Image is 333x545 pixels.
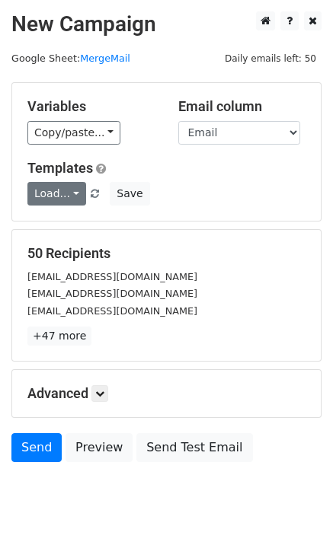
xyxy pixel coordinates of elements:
[219,50,322,67] span: Daily emails left: 50
[11,53,130,64] small: Google Sheet:
[11,433,62,462] a: Send
[11,11,322,37] h2: New Campaign
[136,433,252,462] a: Send Test Email
[178,98,306,115] h5: Email column
[27,327,91,346] a: +47 more
[27,245,306,262] h5: 50 Recipients
[80,53,130,64] a: MergeMail
[110,182,149,206] button: Save
[27,271,197,282] small: [EMAIL_ADDRESS][DOMAIN_NAME]
[66,433,133,462] a: Preview
[27,121,120,145] a: Copy/paste...
[27,385,306,402] h5: Advanced
[219,53,322,64] a: Daily emails left: 50
[27,160,93,176] a: Templates
[27,288,197,299] small: [EMAIL_ADDRESS][DOMAIN_NAME]
[27,182,86,206] a: Load...
[27,98,155,115] h5: Variables
[27,305,197,317] small: [EMAIL_ADDRESS][DOMAIN_NAME]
